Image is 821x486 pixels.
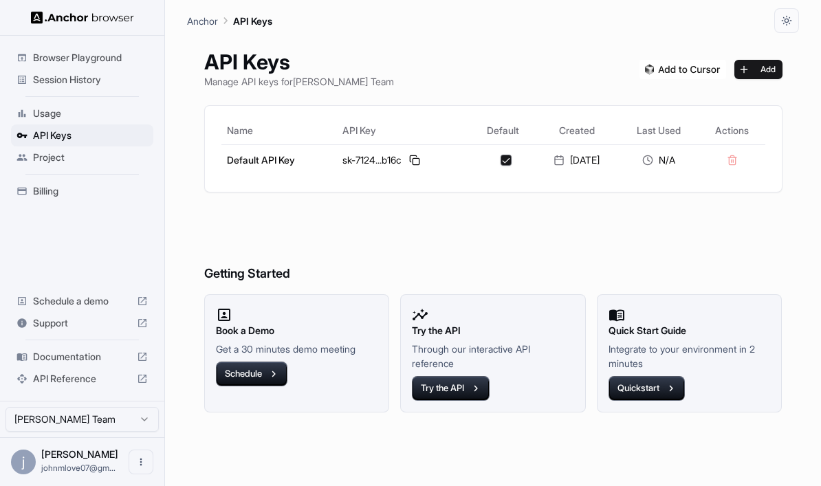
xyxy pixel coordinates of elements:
[216,342,378,356] p: Get a 30 minutes demo meeting
[412,376,490,401] button: Try the API
[342,152,466,168] div: sk-7124...b16c
[204,74,394,89] p: Manage API keys for [PERSON_NAME] Team
[11,312,153,334] div: Support
[11,346,153,368] div: Documentation
[11,146,153,168] div: Project
[216,323,378,338] h2: Book a Demo
[33,129,148,142] span: API Keys
[33,294,131,308] span: Schedule a demo
[734,60,782,79] button: Add
[11,102,153,124] div: Usage
[31,11,134,24] img: Anchor Logo
[639,60,726,79] img: Add anchorbrowser MCP server to Cursor
[11,69,153,91] div: Session History
[609,376,685,401] button: Quickstart
[33,316,131,330] span: Support
[216,362,287,386] button: Schedule
[41,448,118,460] span: john love
[11,124,153,146] div: API Keys
[33,184,148,198] span: Billing
[129,450,153,474] button: Open menu
[11,368,153,390] div: API Reference
[204,49,394,74] h1: API Keys
[41,463,116,473] span: johnmlove07@gmail.com
[337,117,471,144] th: API Key
[609,342,771,371] p: Integrate to your environment in 2 minutes
[624,153,694,167] div: N/A
[11,290,153,312] div: Schedule a demo
[471,117,534,144] th: Default
[540,153,613,167] div: [DATE]
[33,107,148,120] span: Usage
[619,117,699,144] th: Last Used
[187,13,272,28] nav: breadcrumb
[609,323,771,338] h2: Quick Start Guide
[33,372,131,386] span: API Reference
[699,117,765,144] th: Actions
[233,14,272,28] p: API Keys
[412,323,574,338] h2: Try the API
[412,342,574,371] p: Through our interactive API reference
[11,180,153,202] div: Billing
[535,117,619,144] th: Created
[33,350,131,364] span: Documentation
[187,14,218,28] p: Anchor
[33,73,148,87] span: Session History
[204,209,782,284] h6: Getting Started
[406,152,423,168] button: Copy API key
[11,450,36,474] div: j
[33,51,148,65] span: Browser Playground
[221,117,338,144] th: Name
[11,47,153,69] div: Browser Playground
[33,151,148,164] span: Project
[221,144,338,175] td: Default API Key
